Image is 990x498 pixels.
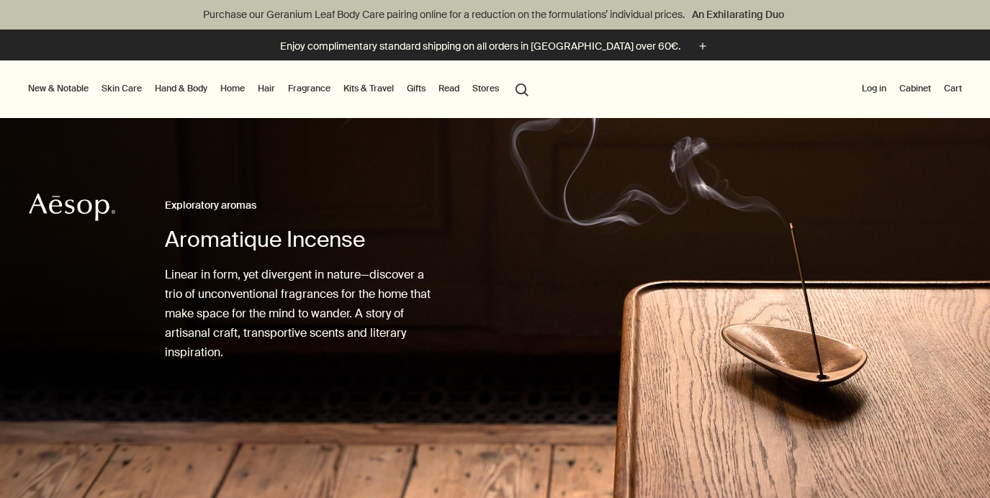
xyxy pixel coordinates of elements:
button: New & Notable [25,80,91,97]
a: Hair [255,80,278,97]
a: Cabinet [896,80,934,97]
h1: Aromatique Incense [165,225,437,254]
button: Stores [469,80,502,97]
nav: supplementary [859,60,965,118]
a: Home [217,80,248,97]
h2: Exploratory aromas [165,197,437,214]
a: Hand & Body [152,80,210,97]
a: An Exhilarating Duo [689,6,787,22]
button: Open search [509,75,535,102]
a: Fragrance [285,80,333,97]
p: Linear in form, yet divergent in nature—discover a trio of unconventional fragrances for the home... [165,265,437,363]
p: Enjoy complimentary standard shipping on all orders in [GEOGRAPHIC_DATA] over 60€. [280,39,680,54]
a: Skin Care [99,80,145,97]
a: Gifts [404,80,428,97]
nav: primary [25,60,535,118]
p: Purchase our Geranium Leaf Body Care pairing online for a reduction on the formulations’ individu... [14,7,976,22]
a: Kits & Travel [341,80,397,97]
button: Cart [941,80,965,97]
button: Enjoy complimentary standard shipping on all orders in [GEOGRAPHIC_DATA] over 60€. [280,38,711,55]
a: Aesop [25,189,119,229]
svg: Aesop [29,193,115,222]
button: Log in [859,80,889,97]
a: Read [436,80,462,97]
